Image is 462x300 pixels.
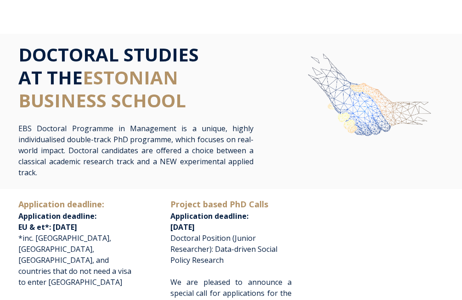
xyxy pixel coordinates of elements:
[170,222,195,232] span: [DATE]
[170,200,268,221] span: Application deadline:
[18,123,254,178] p: EBS Doctoral Programme in Management is a unique, highly individualised double-track PhD programm...
[18,43,254,112] h1: DOCTORAL STUDIES AT THE
[284,43,444,166] img: img-ebs-hand
[18,222,77,232] span: EU & et*: [DATE]
[170,233,277,265] span: Doctoral Position (Junior Researcher): Data-driven Social Policy Research
[170,199,268,210] span: Project based PhD Calls
[18,198,140,288] p: *inc. [GEOGRAPHIC_DATA], [GEOGRAPHIC_DATA], [GEOGRAPHIC_DATA], and countries that do not need a v...
[18,65,186,113] span: ESTONIAN BUSINESS SCHOOL
[18,199,104,210] span: Application deadline:
[18,211,96,221] span: Application deadline:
